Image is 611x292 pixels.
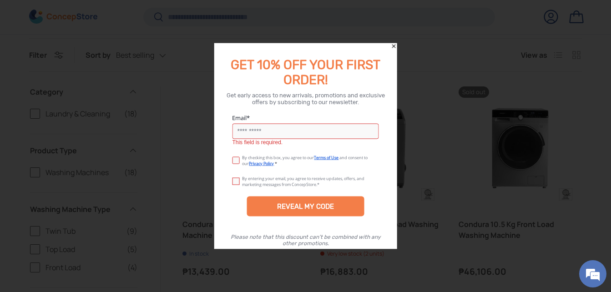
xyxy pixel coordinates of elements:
[231,57,380,87] span: GET 10% OFF YOUR FIRST ORDER!
[247,196,364,216] div: REVEAL MY CODE
[249,161,274,166] a: Privacy Policy
[242,155,368,166] span: and consent to our
[223,234,388,247] div: Please note that this discount can’t be combined with any other promotions.
[277,202,334,211] div: REVEAL MY CODE
[225,92,386,106] div: Get early access to new arrivals, promotions and exclusive offers by subscribing to our newsletter.
[391,43,397,50] div: Close
[232,139,283,146] div: This field is required.
[242,155,314,161] span: By checking this box, you agree to our
[47,51,153,63] div: Chat with us now
[242,176,364,187] div: By entering your email, you agree to receive updates, offers, and marketing messages from ConcepS...
[53,88,126,180] span: We're online!
[232,114,379,122] label: Email
[149,5,171,26] div: Minimize live chat window
[314,155,338,161] a: Terms of Use
[5,195,173,227] textarea: Type your message and hit 'Enter'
